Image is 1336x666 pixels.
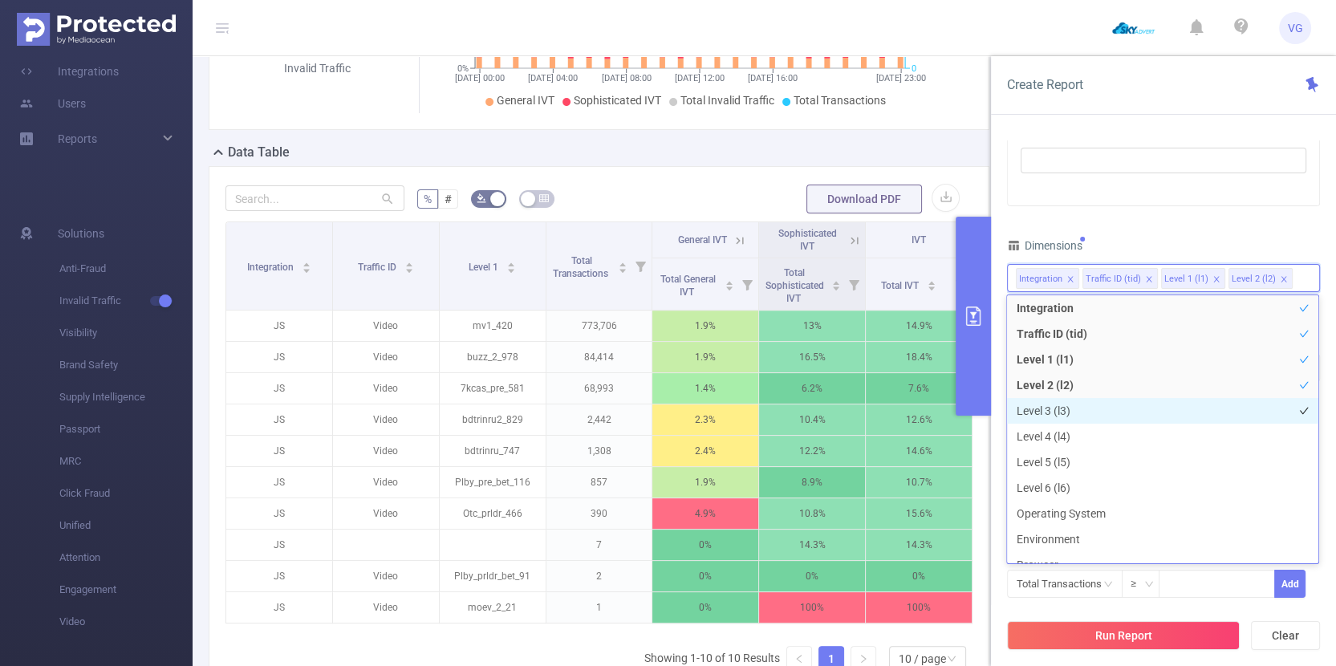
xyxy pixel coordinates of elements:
span: Engagement [59,574,193,606]
input: Search... [225,185,404,211]
p: 4.9% [652,498,758,529]
div: Invalid Traffic [274,60,360,77]
p: 14.9% [866,311,972,341]
i: icon: check [1299,534,1309,544]
i: icon: caret-down [302,266,311,271]
div: Sort [927,278,936,288]
span: Visibility [59,317,193,349]
tspan: 0% [457,63,469,74]
p: 68,993 [546,373,652,404]
tspan: 0 [912,63,916,74]
span: Passport [59,413,193,445]
i: icon: close [1212,275,1220,285]
p: Video [333,467,439,497]
i: icon: check [1299,509,1309,518]
p: 390 [546,498,652,529]
span: Reports [58,132,97,145]
p: JS [226,436,332,466]
i: icon: check [1299,457,1309,467]
span: Dimensions [1007,239,1082,252]
a: Integrations [19,55,119,87]
button: Clear [1251,621,1320,650]
li: Level 1 (l1) [1161,268,1225,289]
span: Supply Intelligence [59,381,193,413]
li: Integration [1007,295,1318,321]
i: icon: caret-up [619,260,627,265]
button: Download PDF [806,185,922,213]
i: icon: check [1299,432,1309,441]
p: Video [333,436,439,466]
span: Total General IVT [660,274,716,298]
i: icon: caret-down [619,266,627,271]
button: Run Report [1007,621,1240,650]
span: Sophisticated IVT [778,228,837,252]
i: icon: close [1280,275,1288,285]
p: 84,414 [546,342,652,372]
span: Total Invalid Traffic [680,94,774,107]
tspan: [DATE] 16:00 [748,73,798,83]
span: General IVT [678,234,727,246]
tspan: [DATE] 04:00 [528,73,578,83]
i: icon: down [1144,579,1154,591]
p: 0% [866,561,972,591]
p: 10.4% [759,404,865,435]
p: Video [333,592,439,623]
i: icon: check [1299,406,1309,416]
div: Level 2 (l2) [1232,269,1276,290]
p: 14.6% [866,436,972,466]
li: Level 4 (l4) [1007,424,1318,449]
p: JS [226,342,332,372]
span: IVT [912,234,926,246]
p: 1.9% [652,467,758,497]
p: JS [226,530,332,560]
i: icon: check [1299,303,1309,313]
i: icon: check [1299,483,1309,493]
li: Level 3 (l3) [1007,398,1318,424]
i: icon: caret-down [507,266,516,271]
p: Video [333,373,439,404]
p: 1.9% [652,311,758,341]
i: icon: caret-up [927,278,936,283]
i: Filter menu [949,258,972,310]
img: Protected Media [17,13,176,46]
p: 2,442 [546,404,652,435]
button: Add [1274,570,1306,598]
p: 14.3% [759,530,865,560]
tspan: [DATE] 23:00 [876,73,926,83]
li: Browser [1007,552,1318,578]
li: Level 2 (l2) [1007,372,1318,398]
i: icon: table [539,193,549,203]
p: 2 [546,561,652,591]
i: Filter menu [629,222,652,310]
li: Environment [1007,526,1318,552]
li: Level 2 (l2) [1228,268,1293,289]
input: filter select [1025,151,1028,170]
p: JS [226,467,332,497]
p: JS [226,373,332,404]
p: 16.5% [759,342,865,372]
span: Traffic ID [358,262,399,273]
p: 0% [652,592,758,623]
span: Click Fraud [59,477,193,510]
li: Level 6 (l6) [1007,475,1318,501]
p: 10.8% [759,498,865,529]
li: Operating System [1007,501,1318,526]
p: 0% [759,561,865,591]
i: icon: close [1066,275,1074,285]
i: icon: close [1145,275,1153,285]
p: 14.3% [866,530,972,560]
p: 18.4% [866,342,972,372]
span: Total Transactions [553,255,611,279]
span: Anti-Fraud [59,253,193,285]
p: JS [226,592,332,623]
tspan: [DATE] 12:00 [675,73,725,83]
div: Sort [725,278,734,288]
p: 7 [546,530,652,560]
p: moev_2_21 [440,592,546,623]
i: icon: caret-up [832,278,841,283]
i: icon: check [1299,560,1309,570]
p: 12.6% [866,404,972,435]
div: Sort [506,260,516,270]
p: 100% [866,592,972,623]
tspan: [DATE] 00:00 [455,73,505,83]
